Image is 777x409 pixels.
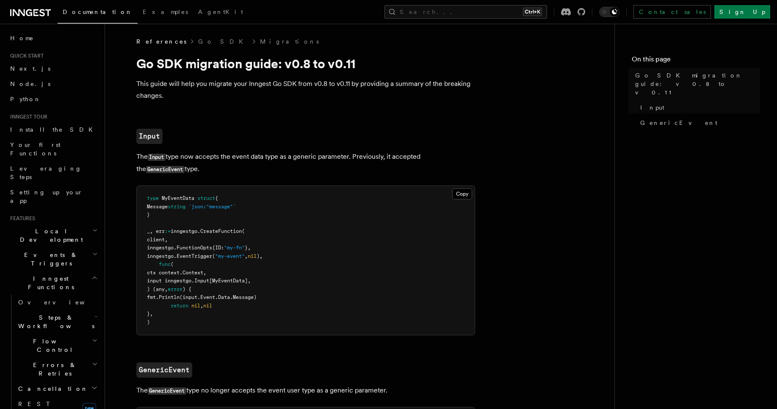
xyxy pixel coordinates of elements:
span: Inngest tour [7,113,47,120]
span: Overview [18,299,105,306]
span: Input [640,103,664,112]
p: The type now accepts the event data type as a generic parameter. Previously, it accepted the type. [136,151,475,175]
span: Your first Functions [10,141,61,157]
span: inngestgo. [147,253,177,259]
span: := [165,228,171,234]
span: GenericEvent [640,119,717,127]
span: }, [147,311,153,317]
span: Node.js [10,80,50,87]
span: Flow Control [15,337,92,354]
span: Install the SDK [10,126,98,133]
span: ) (any, [147,286,168,292]
a: Input [637,100,760,115]
span: { [215,195,218,201]
button: Errors & Retries [15,357,100,381]
a: Go SDK migration guide: v0.8 to v0.11 [632,68,760,100]
a: Python [7,91,100,107]
span: fmt. [147,294,159,300]
a: Next.js [7,61,100,76]
h4: On this page [632,54,760,68]
a: Go SDK [198,37,248,46]
span: "my-event" [215,253,245,259]
button: Steps & Workflows [15,310,100,334]
a: GenericEvent [637,115,760,130]
span: nil [203,303,212,309]
span: (input.Event.Data.Message) [180,294,257,300]
span: Home [10,34,34,42]
span: Examples [143,8,188,15]
span: Cancellation [15,384,88,393]
code: Input [148,154,166,161]
button: Search...Ctrl+K [384,5,547,19]
span: inngestgo. [171,228,200,234]
code: GenericEvent [148,387,186,395]
p: The type no longer accepts the event user type as a generic parameter. [136,384,475,397]
span: MyEventData [162,195,194,201]
span: EventTrigger [177,253,212,259]
button: Inngest Functions [7,271,100,295]
span: nil [248,253,257,259]
a: AgentKit [193,3,248,23]
p: This guide will help you migrate your Inngest Go SDK from v0.8 to v0.11 by providing a summary of... [136,78,475,102]
span: ( [171,261,174,267]
span: `json:"message"` [188,204,236,210]
button: Copy [452,188,472,199]
a: Install the SDK [7,122,100,137]
span: ), [257,253,263,259]
span: Errors & Retries [15,361,92,378]
span: Message [147,204,168,210]
span: return [171,303,188,309]
span: Setting up your app [10,189,83,204]
a: Contact sales [633,5,711,19]
span: Features [7,215,35,222]
span: ( [242,228,245,234]
span: inngestgo.FunctionOpts{ID: [147,245,224,251]
button: Flow Control [15,334,100,357]
a: Your first Functions [7,137,100,161]
span: error [168,286,182,292]
span: Events & Triggers [7,251,92,268]
span: , [200,303,203,309]
span: type [147,195,159,201]
span: Python [10,96,41,102]
button: Toggle dark mode [599,7,619,17]
span: Local Development [7,227,92,244]
button: Events & Triggers [7,247,100,271]
a: Home [7,30,100,46]
a: Leveraging Steps [7,161,100,185]
code: GenericEvent [146,166,185,173]
a: Examples [138,3,193,23]
span: ctx context.Context, [147,270,206,276]
span: Documentation [63,8,133,15]
span: Leveraging Steps [10,165,82,180]
span: client, [147,237,168,243]
span: struct [197,195,215,201]
a: Migrations [260,37,319,46]
span: Quick start [7,53,44,59]
span: nil [191,303,200,309]
button: Cancellation [15,381,100,396]
span: References [136,37,186,46]
span: _, err [147,228,165,234]
button: Local Development [7,224,100,247]
span: func [159,261,171,267]
span: Next.js [10,65,50,72]
span: CreateFunction [200,228,242,234]
a: Overview [15,295,100,310]
span: Go SDK migration guide: v0.8 to v0.11 [635,71,760,97]
span: ) { [182,286,191,292]
a: Sign Up [714,5,770,19]
a: Input [136,129,163,144]
a: GenericEvent [136,362,192,378]
span: AgentKit [198,8,243,15]
h1: Go SDK migration guide: v0.8 to v0.11 [136,56,475,71]
span: , [245,253,248,259]
kbd: Ctrl+K [523,8,542,16]
span: ) [147,319,150,325]
span: Steps & Workflows [15,313,94,330]
span: ( [212,253,215,259]
span: input inngestgo.Input[MyEventData], [147,278,251,284]
a: Node.js [7,76,100,91]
